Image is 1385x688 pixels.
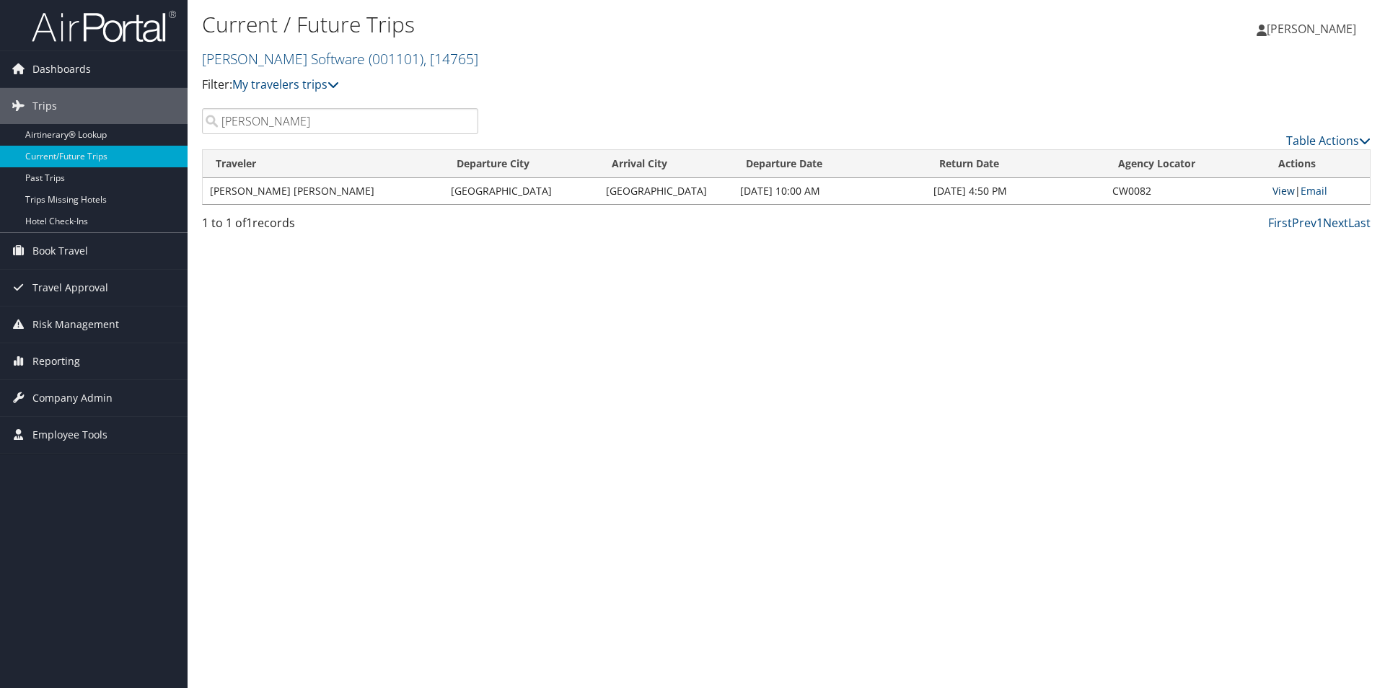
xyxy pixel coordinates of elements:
[202,49,478,69] a: [PERSON_NAME] Software
[1268,215,1292,231] a: First
[599,150,734,178] th: Arrival City: activate to sort column ascending
[246,215,252,231] span: 1
[32,233,88,269] span: Book Travel
[926,178,1106,204] td: [DATE] 4:50 PM
[32,380,113,416] span: Company Admin
[1265,178,1370,204] td: |
[1257,7,1371,50] a: [PERSON_NAME]
[203,178,444,204] td: [PERSON_NAME] [PERSON_NAME]
[444,150,599,178] th: Departure City: activate to sort column ascending
[203,150,444,178] th: Traveler: activate to sort column ascending
[423,49,478,69] span: , [ 14765 ]
[202,76,981,94] p: Filter:
[1286,133,1371,149] a: Table Actions
[32,343,80,379] span: Reporting
[1105,178,1265,204] td: CW0082
[202,214,478,239] div: 1 to 1 of records
[1316,215,1323,231] a: 1
[1301,184,1327,198] a: Email
[1292,215,1316,231] a: Prev
[32,270,108,306] span: Travel Approval
[1323,215,1348,231] a: Next
[733,178,925,204] td: [DATE] 10:00 AM
[32,51,91,87] span: Dashboards
[202,108,478,134] input: Search Traveler or Arrival City
[1265,150,1370,178] th: Actions
[369,49,423,69] span: ( 001101 )
[32,306,119,343] span: Risk Management
[599,178,734,204] td: [GEOGRAPHIC_DATA]
[232,76,339,92] a: My travelers trips
[926,150,1106,178] th: Return Date: activate to sort column ascending
[1272,184,1295,198] a: View
[32,9,176,43] img: airportal-logo.png
[32,88,57,124] span: Trips
[1267,21,1356,37] span: [PERSON_NAME]
[1105,150,1265,178] th: Agency Locator: activate to sort column ascending
[1348,215,1371,231] a: Last
[32,417,107,453] span: Employee Tools
[444,178,599,204] td: [GEOGRAPHIC_DATA]
[733,150,925,178] th: Departure Date: activate to sort column descending
[202,9,981,40] h1: Current / Future Trips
